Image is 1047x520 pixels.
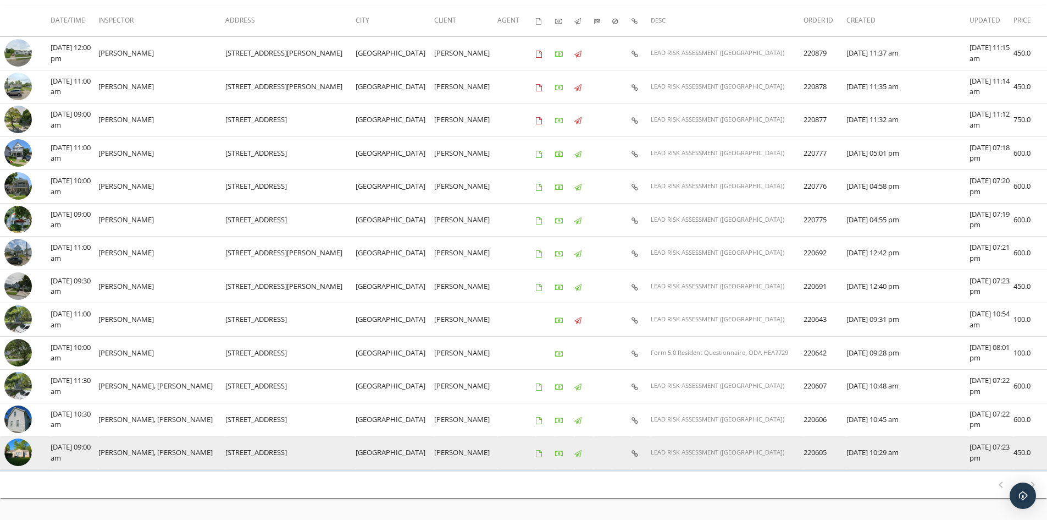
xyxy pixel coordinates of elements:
td: [DATE] 11:00 am [51,70,98,103]
td: [PERSON_NAME] [98,37,225,70]
img: streetview [4,372,32,399]
td: 450.0 [1013,70,1047,103]
td: [PERSON_NAME], [PERSON_NAME] [98,370,225,403]
td: [PERSON_NAME] [434,103,497,137]
span: Updated [970,15,1000,25]
td: [GEOGRAPHIC_DATA] [356,403,434,436]
td: [STREET_ADDRESS] [225,436,356,470]
td: [DATE] 07:22 pm [970,370,1013,403]
td: 600.0 [1013,370,1047,403]
span: LEAD RISK ASSESSMENT ([GEOGRAPHIC_DATA]) [651,48,784,57]
td: [DATE] 10:48 am [846,370,970,403]
span: Client [434,15,456,25]
td: [DATE] 09:28 pm [846,336,970,370]
td: [DATE] 11:37 am [846,37,970,70]
td: [PERSON_NAME] [98,203,225,237]
td: [DATE] 07:19 pm [970,203,1013,237]
td: [DATE] 08:01 pm [970,336,1013,370]
td: [PERSON_NAME] [434,336,497,370]
td: [STREET_ADDRESS][PERSON_NAME] [225,37,356,70]
td: 600.0 [1013,237,1047,270]
td: 450.0 [1013,270,1047,303]
span: LEAD RISK ASSESSMENT ([GEOGRAPHIC_DATA]) [651,415,784,423]
td: [STREET_ADDRESS] [225,170,356,204]
td: [DATE] 05:01 pm [846,136,970,170]
td: [GEOGRAPHIC_DATA] [356,237,434,270]
th: Address: Not sorted. [225,6,356,36]
th: City: Not sorted. [356,6,434,36]
td: [DATE] 11:30 am [51,370,98,403]
td: [DATE] 10:30 am [51,403,98,436]
td: [DATE] 11:32 am [846,103,970,137]
td: [STREET_ADDRESS][PERSON_NAME] [225,237,356,270]
td: 220642 [804,336,846,370]
img: 8630216%2Fcover_photos%2FIb7ZKSVXMzv70dIwCtqO%2Fsmall.8630216-1746880405421 [4,439,32,466]
td: [PERSON_NAME] [434,170,497,204]
td: 750.0 [1013,103,1047,137]
th: Order ID: Not sorted. [804,6,846,36]
td: [STREET_ADDRESS][PERSON_NAME] [225,270,356,303]
img: streetview [4,239,32,266]
td: [PERSON_NAME] [434,303,497,337]
img: 9161017%2Fcover_photos%2FLNnBcjjBJwDQLZLwrcWt%2Fsmall.jpg [4,172,32,200]
span: LEAD RISK ASSESSMENT ([GEOGRAPHIC_DATA]) [651,282,784,290]
th: Canceled: Not sorted. [612,6,631,36]
td: [PERSON_NAME] [98,170,225,204]
td: [GEOGRAPHIC_DATA] [356,270,434,303]
td: [PERSON_NAME] [434,136,497,170]
th: Date/Time: Not sorted. [51,6,98,36]
td: 100.0 [1013,336,1047,370]
td: [STREET_ADDRESS] [225,136,356,170]
img: 9160974%2Fcover_photos%2F68Mfp5Xai9zDDKf9IDOv%2Fsmall.jpg [4,206,32,233]
td: [DATE] 10:00 am [51,336,98,370]
span: Agent [497,15,519,25]
img: streetview [4,305,32,333]
td: [DATE] 09:00 am [51,436,98,470]
td: [DATE] 11:00 am [51,237,98,270]
span: LEAD RISK ASSESSMENT ([GEOGRAPHIC_DATA]) [651,82,784,90]
td: [DATE] 10:54 am [970,303,1013,337]
span: Desc [651,16,666,24]
td: [DATE] 11:00 am [51,136,98,170]
td: [DATE] 11:15 am [970,37,1013,70]
span: City [356,15,369,25]
td: [DATE] 10:29 am [846,436,970,470]
td: [PERSON_NAME] [434,370,497,403]
td: [STREET_ADDRESS] [225,303,356,337]
img: streetview [4,272,32,300]
span: LEAD RISK ASSESSMENT ([GEOGRAPHIC_DATA]) [651,215,784,223]
td: [GEOGRAPHIC_DATA] [356,170,434,204]
td: [PERSON_NAME] [98,303,225,337]
td: [GEOGRAPHIC_DATA] [356,37,434,70]
td: 220878 [804,70,846,103]
td: [STREET_ADDRESS][PERSON_NAME] [225,70,356,103]
td: [GEOGRAPHIC_DATA] [356,70,434,103]
td: [DATE] 07:23 pm [970,270,1013,303]
td: [DATE] 09:00 am [51,103,98,137]
td: [DATE] 07:18 pm [970,136,1013,170]
td: [DATE] 11:12 am [970,103,1013,137]
span: Order ID [804,15,833,25]
th: Submitted: Not sorted. [594,6,613,36]
td: [DATE] 12:40 pm [846,270,970,303]
td: [DATE] 12:42 pm [846,237,970,270]
td: 220877 [804,103,846,137]
td: [GEOGRAPHIC_DATA] [356,303,434,337]
td: [DATE] 07:20 pm [970,170,1013,204]
td: [DATE] 11:14 am [970,70,1013,103]
td: [DATE] 07:21 pm [970,237,1013,270]
span: Created [846,15,876,25]
td: [PERSON_NAME] [434,70,497,103]
span: LEAD RISK ASSESSMENT ([GEOGRAPHIC_DATA]) [651,149,784,157]
td: [DATE] 10:00 am [51,170,98,204]
td: 600.0 [1013,203,1047,237]
span: Price [1013,15,1031,25]
td: 100.0 [1013,303,1047,337]
td: 220775 [804,203,846,237]
td: 600.0 [1013,403,1047,436]
span: LEAD RISK ASSESSMENT ([GEOGRAPHIC_DATA]) [651,182,784,190]
td: [PERSON_NAME] [98,237,225,270]
td: 220607 [804,370,846,403]
th: Inspection Details: Not sorted. [631,6,651,36]
td: [DATE] 10:45 am [846,403,970,436]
